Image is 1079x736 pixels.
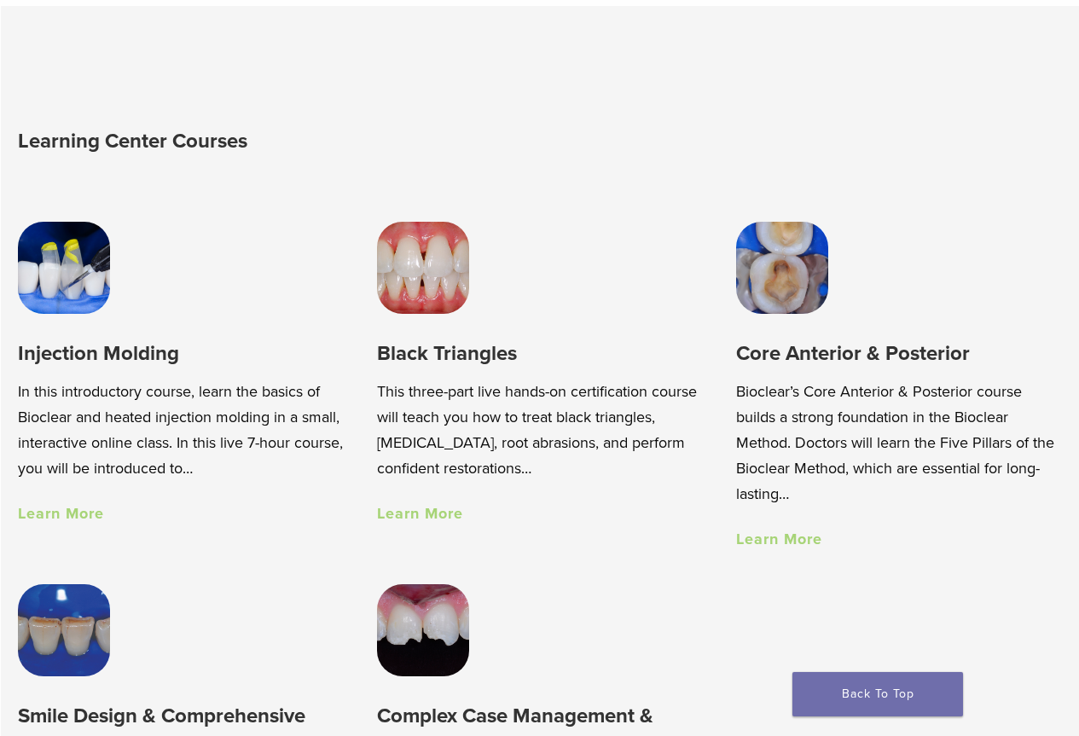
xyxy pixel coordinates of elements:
a: Learn More [736,530,822,548]
h2: Learning Center Courses [18,121,636,162]
p: In this introductory course, learn the basics of Bioclear and heated injection molding in a small... [18,379,343,481]
a: Learn More [377,504,463,523]
h3: Core Anterior & Posterior [736,339,1061,368]
h3: Injection Molding [18,339,343,368]
a: Back To Top [792,672,963,716]
a: Learn More [18,504,104,523]
p: Bioclear’s Core Anterior & Posterior course builds a strong foundation in the Bioclear Method. Do... [736,379,1061,507]
h3: Black Triangles [377,339,702,368]
p: This three-part live hands-on certification course will teach you how to treat black triangles, [... [377,379,702,481]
